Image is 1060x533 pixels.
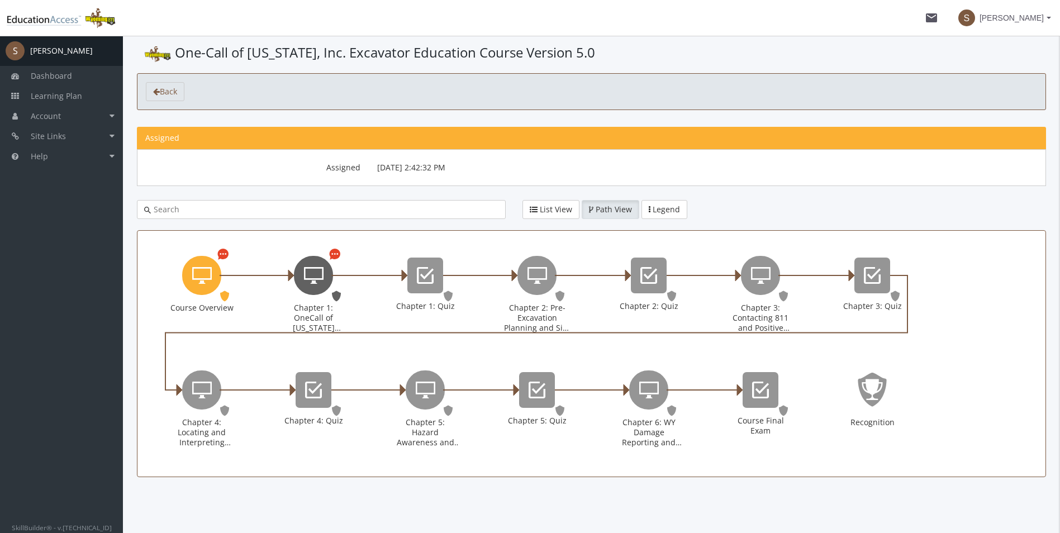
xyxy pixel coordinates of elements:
[839,301,906,311] div: Chapter 3: Quiz
[30,45,93,56] div: [PERSON_NAME]
[31,131,66,141] span: Site Links
[503,416,571,426] div: Chapter 5: Quiz
[145,132,179,143] span: Assigned
[160,86,177,97] span: Back
[839,417,906,427] div: Recognition
[31,151,48,161] span: Help
[137,73,1046,110] section: toolbar
[369,239,481,354] div: Chapter 1: Quiz
[31,70,72,81] span: Dashboard
[615,301,682,311] div: Chapter 2: Quiz
[653,204,680,215] span: Legend
[6,41,25,60] span: S
[137,230,1046,477] div: Learning Path
[481,354,593,468] div: Chapter 5: Quiz
[146,354,258,468] div: Chapter 4: Locating and Interpreting Markings
[925,11,938,25] mat-icon: mail
[258,239,369,354] div: Chapter 1: OneCall of Wyoming Introduction
[146,158,369,173] label: Assigned
[175,43,595,61] span: One-Call of [US_STATE], Inc. Excavator Education Course Version 5.0
[392,417,459,448] div: Chapter 5: Hazard Awareness and Excavation Best Practices
[168,417,235,448] div: Chapter 4: Locating and Interpreting Markings
[481,239,593,354] div: Chapter 2: Pre-Excavation Planning and Site Preparation
[727,416,794,436] div: Course Final Exam
[137,127,1046,186] section: Learning Path Information
[593,239,705,354] div: Chapter 2: Quiz
[615,417,682,448] div: Chapter 6: WY Damage Reporting and Enforcement
[369,354,481,468] div: Chapter 5: Hazard Awareness and Excavation Best Practices
[151,204,498,215] input: Search
[596,204,632,215] span: Path View
[146,82,184,101] a: Back
[392,301,459,311] div: Chapter 1: Quiz
[503,303,571,334] div: Chapter 2: Pre-Excavation Planning and Site Preparation
[593,354,705,468] div: Chapter 6: WY Damage Reporting and Enforcement
[31,111,61,121] span: Account
[31,91,82,101] span: Learning Plan
[168,303,235,313] div: Course Overview
[377,158,583,177] p: [DATE] 2:42:32 PM
[958,9,975,26] span: S
[146,239,258,354] div: Course Overview
[258,354,369,468] div: Chapter 4: Quiz
[540,204,572,215] span: List View
[705,239,816,354] div: Chapter 3: Contacting 811 and Positive Response
[816,354,928,468] div: Recognition - Assigned
[816,239,928,354] div: Chapter 3: Quiz
[727,303,794,334] div: Chapter 3: Contacting 811 and Positive Response
[705,354,816,468] div: Course Final Exam
[12,523,112,532] small: SkillBuilder® - v.[TECHNICAL_ID]
[280,303,347,334] div: Chapter 1: OneCall of [US_STATE] Introduction
[980,8,1044,28] span: [PERSON_NAME]
[280,416,347,426] div: Chapter 4: Quiz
